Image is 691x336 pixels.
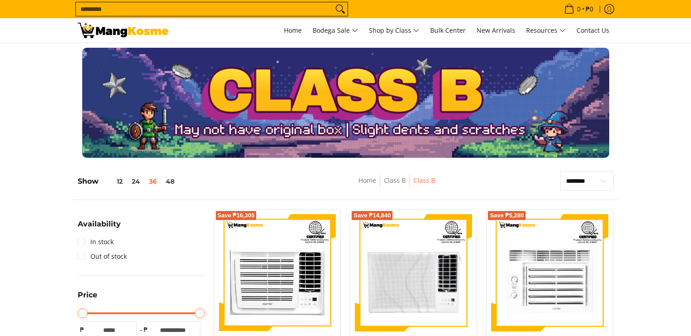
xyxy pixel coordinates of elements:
span: Save ₱5,280 [490,213,524,218]
button: 36 [144,178,161,185]
img: Carrier 1.00 HP Remote Aura, Window-Type Inverter Air Conditioner (Class B) [355,214,472,331]
h5: Show [78,177,179,186]
a: Contact Us [572,18,614,43]
span: Availability [78,221,121,228]
a: Out of stock [78,249,127,264]
span: Class B [413,175,435,186]
summary: Open [78,221,121,235]
span: Save ₱16,305 [218,213,255,218]
a: Class B [384,176,406,185]
span: New Arrivals [477,26,515,35]
span: Contact Us [577,26,609,35]
a: Home [279,18,306,43]
span: Bodega Sale [313,25,358,36]
button: 48 [161,178,179,185]
img: Carrier 0.5 HP Deluxe Optima Green Window-Type, Non-Inverter Air Conditioner (Class B) [491,214,608,331]
span: Price [78,291,97,299]
a: Bulk Center [426,18,470,43]
span: Home [284,26,302,35]
button: Search [333,2,348,16]
img: Class B Class B | Mang Kosme [78,23,169,38]
span: ₱0 [584,6,595,12]
button: 24 [127,178,144,185]
span: Save ₱14,840 [353,213,391,218]
span: ₱ [141,325,150,334]
a: In stock [78,235,114,249]
span: 0 [576,6,582,12]
span: Shop by Class [369,25,419,36]
a: Bodega Sale [308,18,363,43]
a: Shop by Class [364,18,424,43]
a: New Arrivals [472,18,520,43]
a: Home [358,176,376,185]
span: Resources [526,25,566,36]
nav: Breadcrumbs [295,175,498,196]
img: Carrier 1.00 HP Remote Window-Type Compact Inverter Air Conditioner (Class B) [219,214,336,331]
span: Bulk Center [430,26,466,35]
button: 12 [99,178,127,185]
span: • [562,4,596,14]
summary: Open [78,291,97,306]
nav: Main Menu [178,18,614,43]
a: Resources [522,18,570,43]
span: ₱ [78,325,87,334]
